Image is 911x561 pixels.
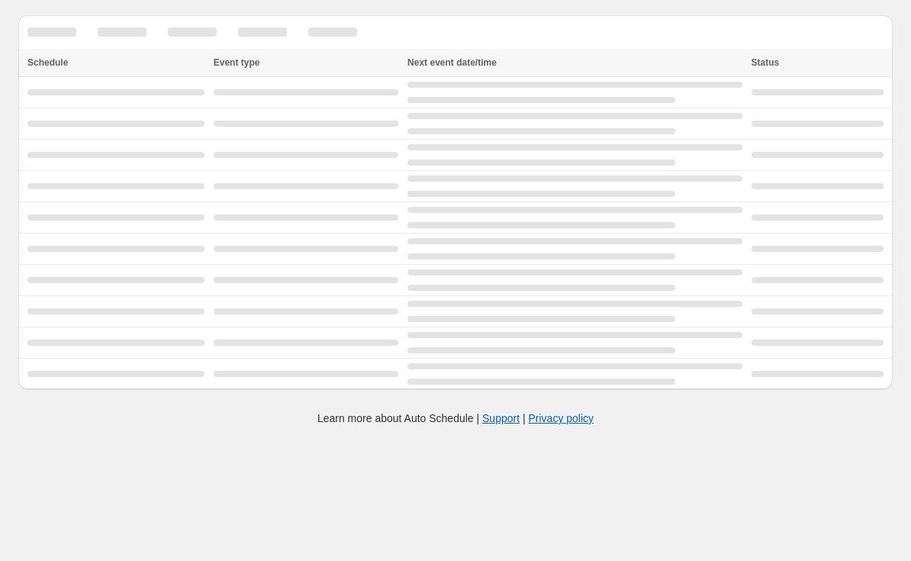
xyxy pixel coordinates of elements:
[407,57,497,68] span: Next event date/time
[317,411,594,426] p: Learn more about Auto Schedule | |
[529,412,594,424] a: Privacy policy
[482,412,520,424] a: Support
[27,57,68,68] span: Schedule
[752,57,780,68] span: Status
[214,57,260,68] span: Event type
